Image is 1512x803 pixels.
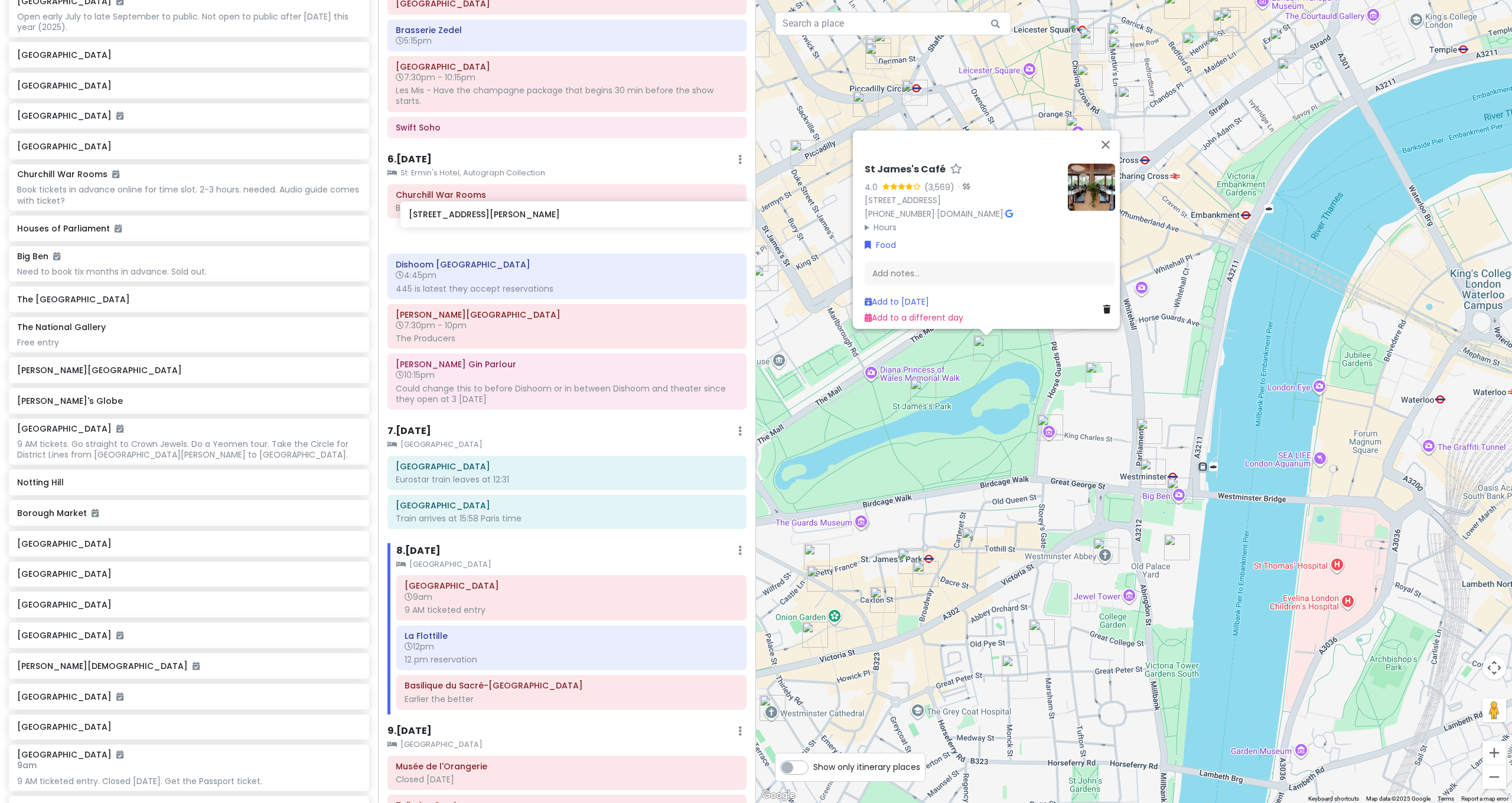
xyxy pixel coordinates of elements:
small: St. Ermin's Hotel, Autograph Collection [387,167,747,179]
a: Open this area in Google Maps (opens a new window) [759,788,798,803]
div: Blue Boar Pub [962,527,988,553]
img: Picture of the place [1068,164,1115,211]
div: Rules [1207,31,1233,57]
div: Fortnum & Mason [790,140,816,166]
input: Search a place [775,12,1011,35]
div: Mr Fogg's Gin Parlour [1107,23,1133,49]
div: St James's Café [973,335,999,361]
div: (3,569) [924,181,954,194]
div: The National Gallery [1066,115,1092,141]
div: DUKES Bar [752,265,778,291]
summary: Hours [865,221,1058,234]
div: Ma La Sichuan [1002,655,1028,681]
div: 4.0 [865,181,882,194]
small: [GEOGRAPHIC_DATA] [387,739,747,750]
div: Drake's [744,31,770,57]
div: 10 Downing St [1086,362,1112,388]
div: The Red Lion, Parliament Street [1136,418,1162,444]
a: Food [865,239,896,252]
small: [GEOGRAPHIC_DATA] [396,559,747,570]
div: · · [865,164,1058,234]
div: Churchill War Rooms [1037,414,1063,440]
button: Zoom in [1482,741,1506,765]
span: Show only itinerary places [813,760,920,773]
button: Drag Pegman onto the map to open Street View [1482,698,1506,722]
h6: 8 . [DATE] [396,545,441,557]
button: Map camera controls [1482,656,1506,680]
div: Haxells Restaurant & Bar [1270,28,1296,54]
div: Bancone Covent Garden [1118,86,1144,112]
a: [STREET_ADDRESS] [865,194,941,206]
div: Westminster Cathedral [760,695,786,721]
div: Westminster Abbey [1093,538,1119,564]
a: Delete place [1103,303,1115,316]
button: Keyboard shortcuts [1308,795,1359,803]
div: Bar Amercain [865,38,891,64]
div: Add notes... [865,262,1115,286]
div: The Ivy Market Grill [1220,7,1246,33]
div: Côte St Martin's Lane [1109,37,1135,63]
a: Add to a different day [865,312,963,324]
div: Flat Iron Covent Garden [1182,32,1208,58]
div: Chez Antoinette Victoria [870,587,896,613]
div: Bon Gusto [804,544,830,570]
h6: St James's Café [865,164,946,176]
div: The Ivy Victoria [802,622,828,648]
div: St Stephen's Tavern [1140,459,1166,485]
div: Cordings Ltd [853,91,879,117]
a: Add to [DATE] [865,296,929,308]
div: Houses of Parliament [1164,534,1190,560]
a: Report a map error [1461,795,1508,802]
div: Garrick Theatre [1077,64,1103,90]
div: Wyndham's Theatre [1068,18,1094,44]
div: St James's Park [910,378,936,404]
div: The Cinnamon Club [1029,619,1055,645]
div: J Sheekey [1080,28,1106,54]
span: Map data ©2025 Google [1366,795,1430,802]
div: Brasserie Zedel [865,43,891,69]
h6: 7 . [DATE] [387,425,431,438]
img: Google [759,788,798,803]
h6: 9 . [DATE] [387,725,432,737]
a: Star place [950,164,962,176]
div: Quilon [807,566,833,592]
a: [DOMAIN_NAME] [937,208,1003,220]
div: · [954,182,970,194]
div: American Bar [1278,58,1304,84]
i: Google Maps [1005,210,1013,218]
div: Caxton Grill [913,561,939,587]
button: Close [1091,130,1120,159]
div: St. Ermin's Hotel, Autograph Collection [898,548,924,574]
small: [GEOGRAPHIC_DATA] [387,439,747,451]
a: Terms (opens in new tab) [1438,795,1454,802]
div: Big Ben [1167,478,1193,504]
button: Zoom out [1482,765,1506,789]
h6: 6 . [DATE] [387,154,432,166]
div: The Criterion Theatre [902,80,928,106]
div: Pivot Bar & Bistro [1213,10,1239,36]
a: [PHONE_NUMBER] [865,208,935,220]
